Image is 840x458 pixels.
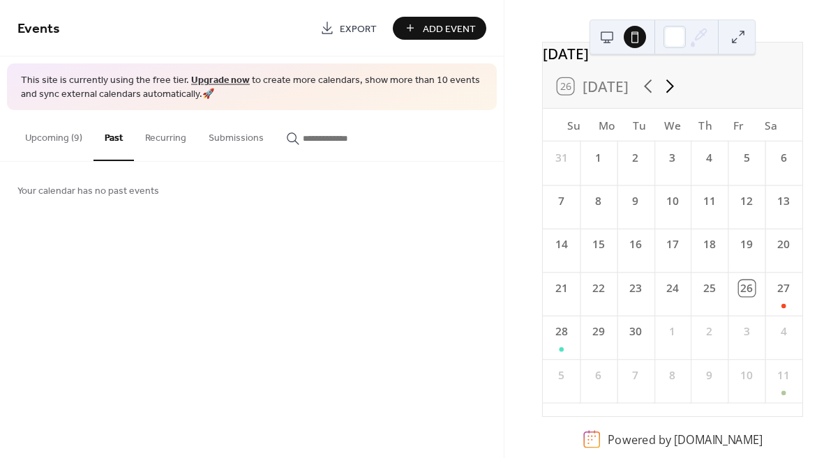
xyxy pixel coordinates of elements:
[701,323,717,339] div: 2
[340,22,377,36] span: Export
[775,280,791,296] div: 27
[775,323,791,339] div: 4
[775,237,791,253] div: 20
[623,109,656,142] div: Tu
[590,323,606,339] div: 29
[553,237,569,253] div: 14
[134,110,197,160] button: Recurring
[627,193,643,209] div: 9
[14,110,93,160] button: Upcoming (9)
[627,323,643,339] div: 30
[701,193,717,209] div: 11
[608,432,763,447] div: Powered by
[689,109,721,142] div: Th
[590,150,606,166] div: 1
[17,15,60,43] span: Events
[17,184,159,199] span: Your calendar has no past events
[738,150,754,166] div: 5
[557,109,590,142] div: Su
[553,367,569,383] div: 5
[775,367,791,383] div: 11
[664,323,680,339] div: 1
[738,280,754,296] div: 26
[627,150,643,166] div: 2
[701,367,717,383] div: 9
[590,193,606,209] div: 8
[21,74,483,101] span: This site is currently using the free tier. to create more calendars, show more than 10 events an...
[775,193,791,209] div: 13
[627,367,643,383] div: 7
[310,17,387,40] a: Export
[590,280,606,296] div: 22
[738,367,754,383] div: 10
[738,193,754,209] div: 12
[627,237,643,253] div: 16
[553,193,569,209] div: 7
[423,22,476,36] span: Add Event
[664,367,680,383] div: 8
[191,71,250,90] a: Upgrade now
[93,110,134,161] button: Past
[721,109,754,142] div: Fr
[590,109,623,142] div: Mo
[553,150,569,166] div: 31
[674,432,763,447] a: [DOMAIN_NAME]
[590,367,606,383] div: 6
[664,237,680,253] div: 17
[664,150,680,166] div: 3
[701,237,717,253] div: 18
[775,150,791,166] div: 6
[543,43,802,64] div: [DATE]
[656,109,689,142] div: We
[755,109,788,142] div: Sa
[393,17,486,40] button: Add Event
[627,280,643,296] div: 23
[553,280,569,296] div: 21
[701,280,717,296] div: 25
[664,193,680,209] div: 10
[738,323,754,339] div: 3
[664,280,680,296] div: 24
[590,237,606,253] div: 15
[553,323,569,339] div: 28
[738,237,754,253] div: 19
[197,110,275,160] button: Submissions
[701,150,717,166] div: 4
